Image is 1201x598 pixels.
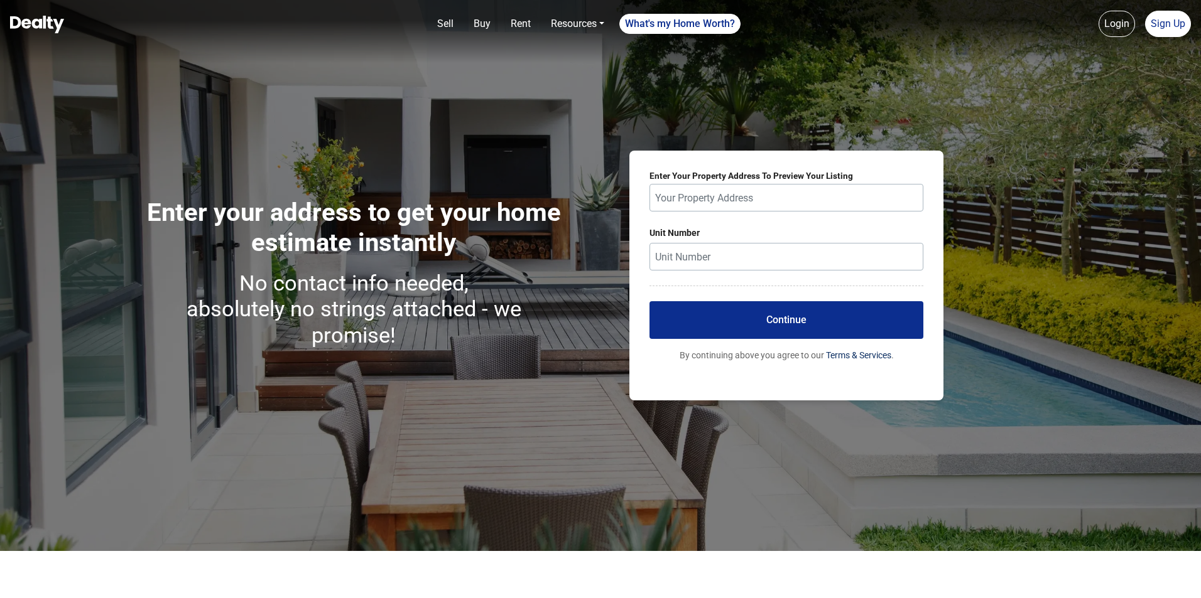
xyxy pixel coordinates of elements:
[469,11,496,36] a: Buy
[649,227,923,240] label: Unit Number
[826,350,891,360] a: Terms & Services
[649,171,923,181] label: Enter Your Property Address To Preview Your Listing
[619,14,741,34] a: What's my Home Worth?
[10,16,64,33] img: Dealty - Buy, Sell & Rent Homes
[146,198,562,353] h1: Enter your address to get your home estimate instantly
[649,184,923,211] input: Your Property Address
[649,301,923,339] button: Continue
[1099,11,1135,37] a: Login
[649,243,923,270] input: Unit Number
[432,11,459,36] a: Sell
[506,11,536,36] a: Rent
[546,11,609,36] a: Resources
[649,349,923,362] p: By continuing above you agree to our .
[146,270,562,348] h3: No contact info needed, absolutely no strings attached - we promise!
[1145,11,1191,37] a: Sign Up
